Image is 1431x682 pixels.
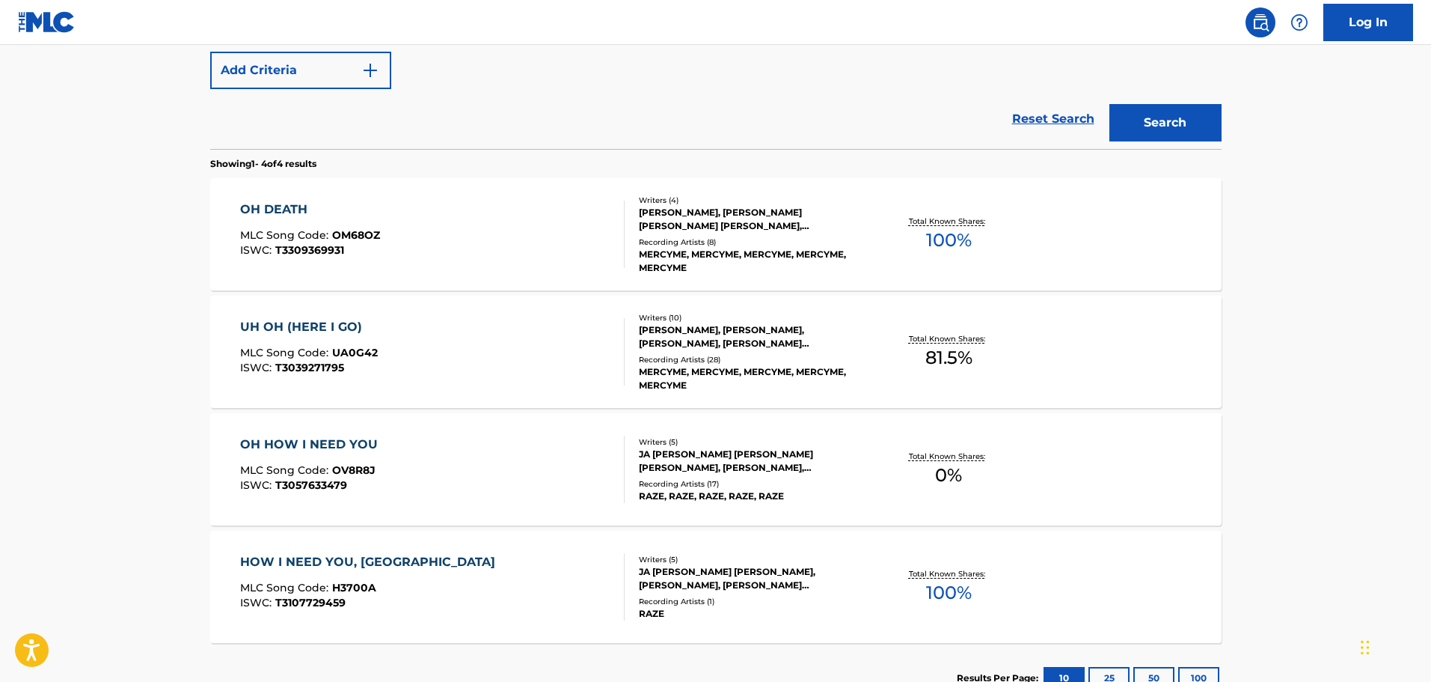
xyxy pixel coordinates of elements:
[240,318,378,336] div: UH OH (HERE I GO)
[639,596,865,607] div: Recording Artists ( 1 )
[639,354,865,365] div: Recording Artists ( 28 )
[639,436,865,448] div: Writers ( 5 )
[275,243,344,257] span: T3309369931
[332,346,378,359] span: UA0G42
[639,312,865,323] div: Writers ( 10 )
[639,206,865,233] div: [PERSON_NAME], [PERSON_NAME] [PERSON_NAME] [PERSON_NAME], [PERSON_NAME]
[1245,7,1275,37] a: Public Search
[240,463,332,477] span: MLC Song Code :
[1356,610,1431,682] iframe: Chat Widget
[639,565,865,592] div: JA [PERSON_NAME] [PERSON_NAME], [PERSON_NAME], [PERSON_NAME] [PERSON_NAME] [PERSON_NAME]
[909,568,989,579] p: Total Known Shares:
[210,157,316,171] p: Showing 1 - 4 of 4 results
[639,607,865,621] div: RAZE
[18,11,76,33] img: MLC Logo
[361,61,379,79] img: 9d2ae6d4665cec9f34b9.svg
[240,228,332,242] span: MLC Song Code :
[240,243,275,257] span: ISWC :
[639,248,865,275] div: MERCYME, MERCYME, MERCYME, MERCYME, MERCYME
[240,581,332,594] span: MLC Song Code :
[639,448,865,475] div: JA [PERSON_NAME] [PERSON_NAME] [PERSON_NAME], [PERSON_NAME], [PERSON_NAME], [PERSON_NAME]
[240,553,503,571] div: HOW I NEED YOU, [GEOGRAPHIC_DATA]
[639,490,865,503] div: RAZE, RAZE, RAZE, RAZE, RAZE
[332,581,376,594] span: H3700A
[1251,13,1269,31] img: search
[639,478,865,490] div: Recording Artists ( 17 )
[275,361,344,374] span: T3039271795
[332,463,376,477] span: OV8R8J
[240,596,275,609] span: ISWC :
[925,344,972,371] span: 81.5 %
[240,361,275,374] span: ISWC :
[332,228,380,242] span: OM68OZ
[1323,4,1413,41] a: Log In
[639,323,865,350] div: [PERSON_NAME], [PERSON_NAME], [PERSON_NAME], [PERSON_NAME] [PERSON_NAME], [PERSON_NAME] [PERSON_N...
[240,478,275,492] span: ISWC :
[210,178,1222,290] a: OH DEATHMLC Song Code:OM68OZISWC:T3309369931Writers (4)[PERSON_NAME], [PERSON_NAME] [PERSON_NAME]...
[639,554,865,565] div: Writers ( 5 )
[210,52,391,89] button: Add Criteria
[909,333,989,344] p: Total Known Shares:
[275,478,347,492] span: T3057633479
[1284,7,1314,37] div: Help
[210,531,1222,643] a: HOW I NEED YOU, [GEOGRAPHIC_DATA]MLC Song Code:H3700AISWC:T3107729459Writers (5)JA [PERSON_NAME] ...
[909,216,989,227] p: Total Known Shares:
[240,436,385,454] div: OH HOW I NEED YOU
[1290,13,1308,31] img: help
[639,365,865,392] div: MERCYME, MERCYME, MERCYME, MERCYME, MERCYME
[926,227,972,254] span: 100 %
[639,195,865,206] div: Writers ( 4 )
[926,579,972,606] span: 100 %
[935,462,962,489] span: 0 %
[240,346,332,359] span: MLC Song Code :
[1109,104,1222,141] button: Search
[275,596,346,609] span: T3107729459
[639,237,865,248] div: Recording Artists ( 8 )
[1005,103,1102,136] a: Reset Search
[210,413,1222,526] a: OH HOW I NEED YOUMLC Song Code:OV8R8JISWC:T3057633479Writers (5)JA [PERSON_NAME] [PERSON_NAME] [P...
[210,296,1222,408] a: UH OH (HERE I GO)MLC Song Code:UA0G42ISWC:T3039271795Writers (10)[PERSON_NAME], [PERSON_NAME], [P...
[240,201,380,219] div: OH DEATH
[1361,625,1370,670] div: Drag
[909,451,989,462] p: Total Known Shares:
